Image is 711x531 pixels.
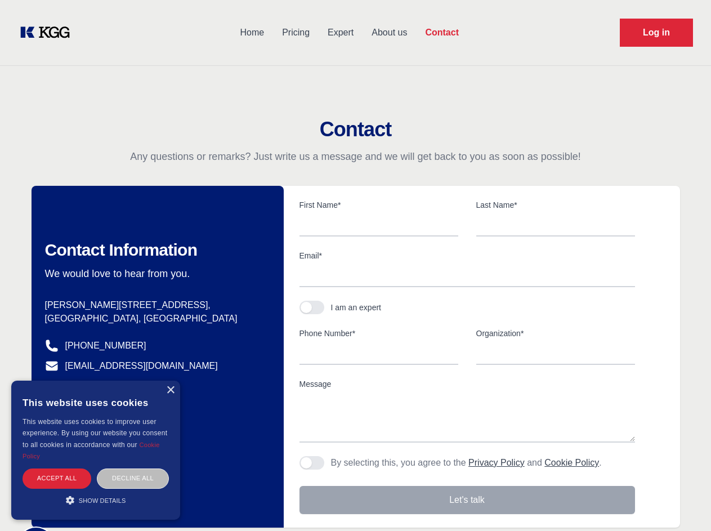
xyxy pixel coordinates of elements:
a: Home [231,18,273,47]
a: Cookie Policy [544,458,599,467]
div: This website uses cookies [23,389,169,416]
h2: Contact [14,118,697,141]
a: Cookie Policy [23,441,160,459]
a: Privacy Policy [468,458,525,467]
p: [PERSON_NAME][STREET_ADDRESS], [45,298,266,312]
div: Decline all [97,468,169,488]
div: I am an expert [331,302,382,313]
a: [PHONE_NUMBER] [65,339,146,352]
label: First Name* [299,199,458,211]
a: @knowledgegategroup [45,380,157,393]
a: Expert [319,18,363,47]
button: Let's talk [299,486,635,514]
a: Contact [416,18,468,47]
iframe: Chat Widget [655,477,711,531]
div: Accept all [23,468,91,488]
div: Show details [23,494,169,506]
a: KOL Knowledge Platform: Talk to Key External Experts (KEE) [18,24,79,42]
div: Close [166,386,175,395]
label: Last Name* [476,199,635,211]
p: [GEOGRAPHIC_DATA], [GEOGRAPHIC_DATA] [45,312,266,325]
h2: Contact Information [45,240,266,260]
a: About us [363,18,416,47]
a: [EMAIL_ADDRESS][DOMAIN_NAME] [65,359,218,373]
label: Email* [299,250,635,261]
p: By selecting this, you agree to the and . [331,456,602,470]
span: Show details [79,497,126,504]
p: We would love to hear from you. [45,267,266,280]
a: Request Demo [620,19,693,47]
label: Phone Number* [299,328,458,339]
label: Organization* [476,328,635,339]
label: Message [299,378,635,390]
span: This website uses cookies to improve user experience. By using our website you consent to all coo... [23,418,167,449]
p: Any questions or remarks? Just write us a message and we will get back to you as soon as possible! [14,150,697,163]
a: Pricing [273,18,319,47]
